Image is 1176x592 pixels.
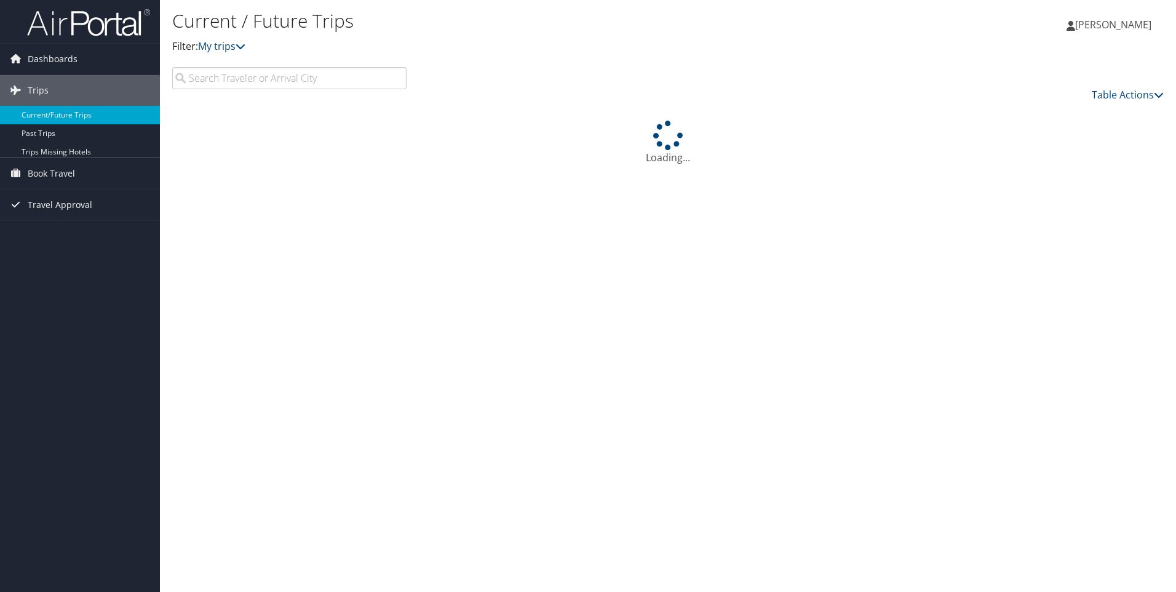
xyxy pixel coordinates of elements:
p: Filter: [172,39,833,55]
img: airportal-logo.png [27,8,150,37]
span: Travel Approval [28,190,92,220]
span: Dashboards [28,44,77,74]
a: Table Actions [1092,88,1164,102]
span: Book Travel [28,158,75,189]
div: Loading... [172,121,1164,165]
a: [PERSON_NAME] [1067,6,1164,43]
span: Trips [28,75,49,106]
input: Search Traveler or Arrival City [172,67,407,89]
a: My trips [198,39,245,53]
h1: Current / Future Trips [172,8,833,34]
span: [PERSON_NAME] [1075,18,1151,31]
